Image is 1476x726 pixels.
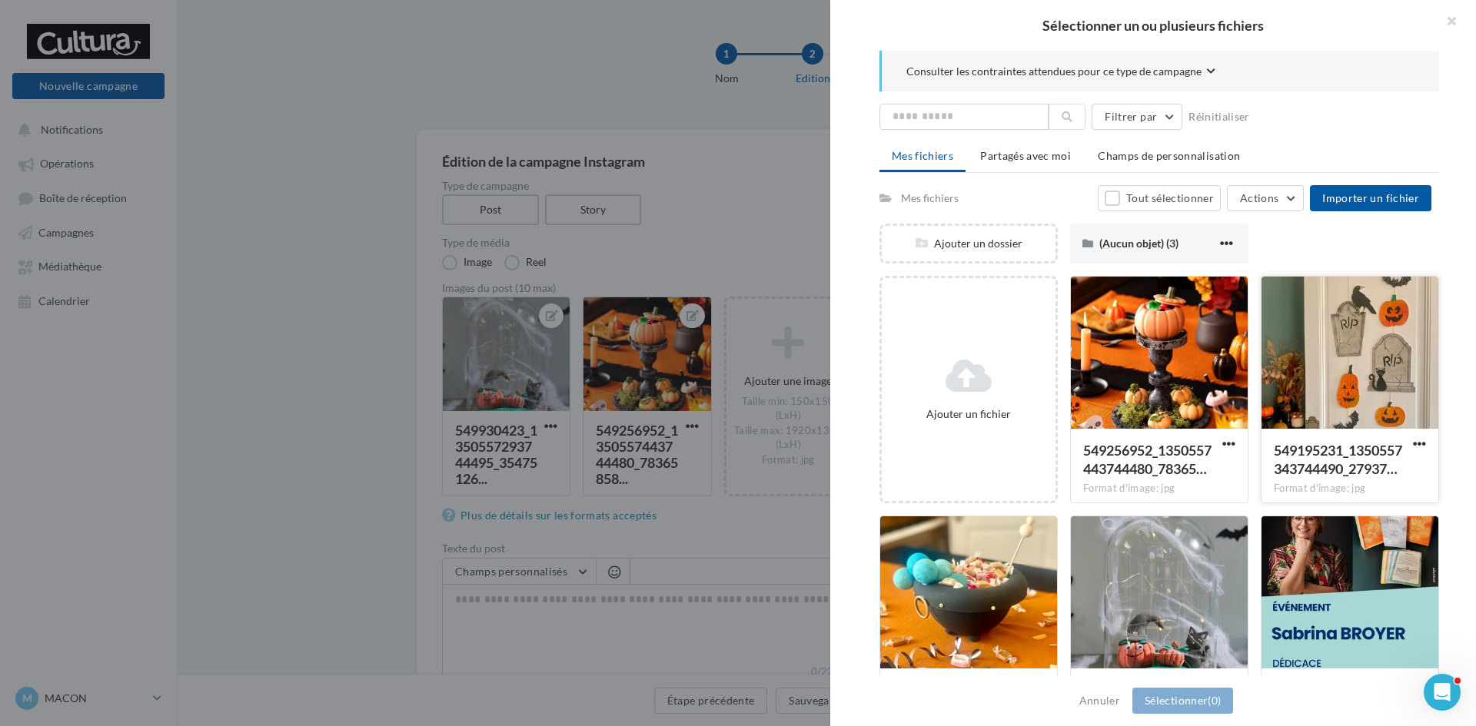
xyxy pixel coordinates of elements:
[892,149,953,162] span: Mes fichiers
[1132,688,1233,714] button: Sélectionner(0)
[1098,185,1221,211] button: Tout sélectionner
[1182,108,1256,126] button: Réinitialiser
[1274,442,1402,477] span: 549195231_1350557343744490_2793719503901509062_n
[1310,185,1431,211] button: Importer un fichier
[1424,674,1461,711] iframe: Intercom live chat
[1083,482,1235,496] div: Format d'image: jpg
[901,191,959,206] div: Mes fichiers
[1092,104,1182,130] button: Filtrer par
[855,18,1451,32] h2: Sélectionner un ou plusieurs fichiers
[1227,185,1304,211] button: Actions
[1098,149,1240,162] span: Champs de personnalisation
[1322,191,1419,204] span: Importer un fichier
[882,236,1055,251] div: Ajouter un dossier
[906,63,1215,82] button: Consulter les contraintes attendues pour ce type de campagne
[1208,694,1221,707] span: (0)
[980,149,1071,162] span: Partagés avec moi
[888,406,1049,422] div: Ajouter un fichier
[906,64,1202,79] span: Consulter les contraintes attendues pour ce type de campagne
[1274,482,1426,496] div: Format d'image: jpg
[1240,191,1278,204] span: Actions
[1083,442,1212,477] span: 549256952_1350557443744480_7836585890848024983_n
[1073,691,1126,710] button: Annuler
[1099,237,1178,250] span: (Aucun objet) (3)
